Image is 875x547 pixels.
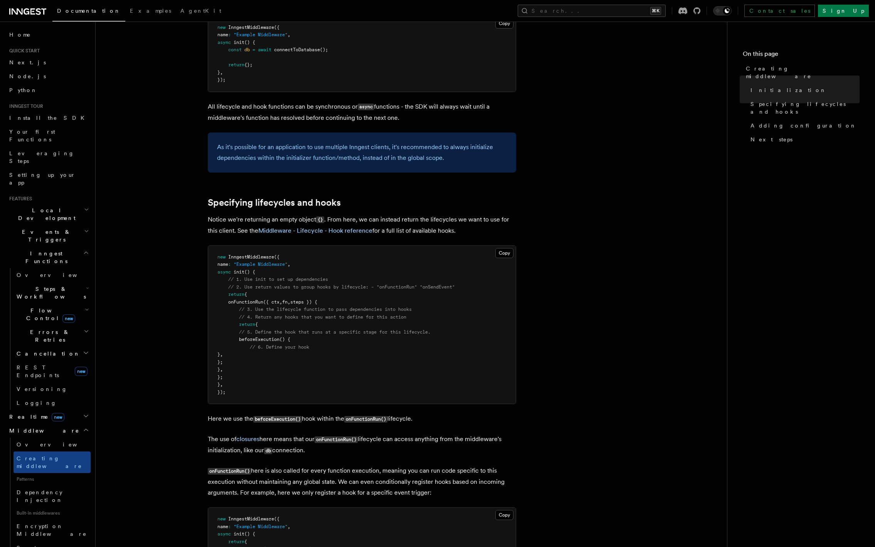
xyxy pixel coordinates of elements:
span: Node.js [9,73,46,79]
a: Examples [125,2,176,21]
span: async [217,269,231,275]
a: Your first Functions [6,125,91,146]
span: // 6. Define your hook [250,344,309,350]
a: Middleware - Lifecycle - Hook reference [258,227,372,234]
a: Node.js [6,69,91,83]
span: ({ [274,516,279,522]
span: steps }) { [290,299,317,305]
span: , [288,262,290,267]
button: Copy [495,18,513,29]
span: // 1. Use init to set up dependencies [228,277,328,282]
span: new [217,254,225,260]
a: Home [6,28,91,42]
a: Contact sales [744,5,815,17]
a: Next steps [747,133,860,146]
span: beforeExecution [239,337,279,342]
span: , [288,32,290,37]
span: connectToDatabase [274,47,320,52]
p: Here we use the hook within the lifecycle. [208,413,516,425]
span: Next.js [9,59,46,65]
span: Errors & Retries [13,328,84,344]
a: Versioning [13,382,91,396]
span: Documentation [57,8,121,14]
p: Notice we're returning an empty object . From here, we can instead return the lifecycles we want ... [208,214,516,236]
span: Examples [130,8,171,14]
span: { [255,322,258,327]
span: new [217,25,225,30]
button: Copy [495,248,513,258]
span: , [220,70,223,75]
span: new [75,367,87,376]
span: Versioning [17,386,67,392]
code: async [358,104,374,110]
span: { [244,292,247,297]
span: AgentKit [180,8,221,14]
a: Encryption Middleware [13,519,91,541]
a: Initialization [747,83,860,97]
a: Documentation [52,2,125,22]
span: await [258,47,271,52]
span: Home [9,31,31,39]
a: Dependency Injection [13,485,91,507]
span: }); [217,77,225,82]
span: Inngest tour [6,103,43,109]
a: closures [236,435,259,443]
span: name [217,524,228,529]
span: } [217,352,220,357]
span: Features [6,196,32,202]
button: Middleware [6,424,91,438]
span: // 4. Return any hooks that you want to define for this action [239,314,406,320]
button: Search...⌘K [518,5,666,17]
span: , [220,382,223,387]
span: Specifying lifecycles and hooks [750,100,860,116]
span: ({ [274,254,279,260]
span: }; [217,374,223,380]
span: fn [282,299,288,305]
div: Inngest Functions [6,268,91,410]
a: Overview [13,438,91,451]
span: async [217,531,231,537]
span: , [288,524,290,529]
p: All lifecycle and hook functions can be synchronous or functions - the SDK will always wait until... [208,101,516,123]
span: onFunctionRun [228,299,263,305]
a: Specifying lifecycles and hooks [208,197,341,208]
a: REST Endpointsnew [13,361,91,382]
span: return [239,322,255,327]
code: onFunctionRun() [315,436,358,443]
button: Errors & Retries [13,325,91,347]
span: init [234,269,244,275]
span: Overview [17,441,96,448]
button: Realtimenew [6,410,91,424]
span: new [52,413,64,421]
span: return [228,62,244,67]
button: Steps & Workflows [13,282,91,304]
span: Flow Control [13,307,85,322]
span: REST Endpoints [17,364,59,378]
span: Python [9,87,37,93]
span: } [217,70,220,75]
span: Inngest Functions [6,250,83,265]
span: } [217,367,220,372]
a: Adding configuration [747,119,860,133]
a: Specifying lifecycles and hooks [747,97,860,119]
a: Sign Up [818,5,869,17]
span: name [217,262,228,267]
span: init [234,531,244,537]
a: Leveraging Steps [6,146,91,168]
span: , [220,367,223,372]
span: ({ [274,25,279,30]
p: As it's possible for an application to use multiple Inngest clients, it's recommended to always i... [217,142,507,163]
span: InngestMiddleware [228,25,274,30]
a: Setting up your app [6,168,91,190]
code: onFunctionRun() [208,468,251,475]
span: () { [279,337,290,342]
span: "Example Middleware" [234,32,288,37]
span: = [252,47,255,52]
span: Quick start [6,48,40,54]
span: : [228,32,231,37]
kbd: ⌘K [650,7,661,15]
span: () { [244,531,255,537]
code: onFunctionRun() [344,416,387,423]
span: Setting up your app [9,172,76,186]
button: Copy [495,510,513,520]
